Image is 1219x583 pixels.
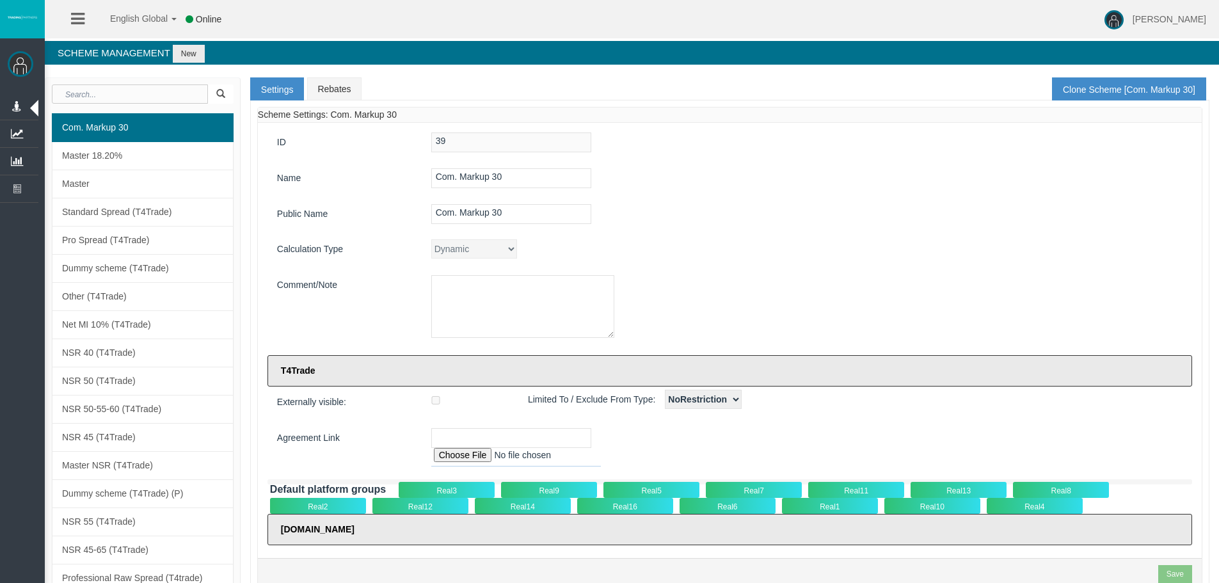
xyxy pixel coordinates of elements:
[330,109,396,120] span: Com. Markup 30
[62,404,161,414] span: NSR 50-55-60 (T4Trade)
[501,482,597,498] div: Real9
[62,263,169,273] span: Dummy scheme (T4Trade)
[782,498,878,514] div: Real1
[93,13,168,24] span: English Global
[706,482,802,498] div: Real7
[270,498,366,514] div: Real2
[62,376,136,386] span: NSR 50 (T4Trade)
[307,77,361,100] a: Rebates
[1104,10,1124,29] img: user-image
[58,47,170,58] span: Scheme Management
[62,207,171,217] span: Standard Spread (T4Trade)
[258,109,328,120] span: Scheme Settings:
[196,14,221,24] span: Online
[267,392,356,412] span: Externally visible:
[603,482,699,498] div: Real5
[62,545,148,555] span: NSR 45-65 (T4Trade)
[267,514,1192,545] label: [DOMAIN_NAME]
[173,45,205,63] button: New
[267,204,422,224] label: Public Name
[267,428,422,448] label: Agreement Link
[250,77,305,100] a: Settings
[62,516,136,527] span: NSR 55 (T4Trade)
[6,15,38,20] img: logo.svg
[62,122,128,132] span: Com. Markup 30
[267,355,1192,387] label: T4Trade
[62,150,122,161] span: Master 18.20%
[577,498,673,514] div: Real16
[884,498,980,514] div: Real10
[270,482,386,497] div: Default platform groups
[665,390,742,409] select: Limited To / Exclude From Type:
[680,498,776,514] div: Real6
[62,347,136,358] span: NSR 40 (T4Trade)
[399,482,495,498] div: Real3
[911,482,1007,498] div: Real13
[62,460,153,470] span: Master NSR (T4Trade)
[518,390,665,410] span: Limited To / Exclude From Type:
[62,488,183,499] span: Dummy scheme (T4Trade) (P)
[987,498,1083,514] div: Real4
[1013,482,1109,498] div: Real8
[1133,14,1206,24] span: [PERSON_NAME]
[62,179,90,189] span: Master
[62,432,136,442] span: NSR 45 (T4Trade)
[62,319,151,330] span: Net MI 10% (T4Trade)
[1052,77,1206,100] a: Clone Scheme [Com. Markup 30]
[267,132,422,152] label: ID
[62,291,127,301] span: Other (T4Trade)
[356,396,516,404] input: Externally visible:
[267,168,422,188] label: Name
[62,235,149,245] span: Pro Spread (T4Trade)
[52,84,208,104] input: Search...
[267,275,422,295] label: Comment/Note
[808,482,904,498] div: Real11
[475,498,571,514] div: Real14
[267,239,422,259] label: Calculation Type
[372,498,468,514] div: Real12
[62,573,202,583] span: Professional Raw Spread (T4trade)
